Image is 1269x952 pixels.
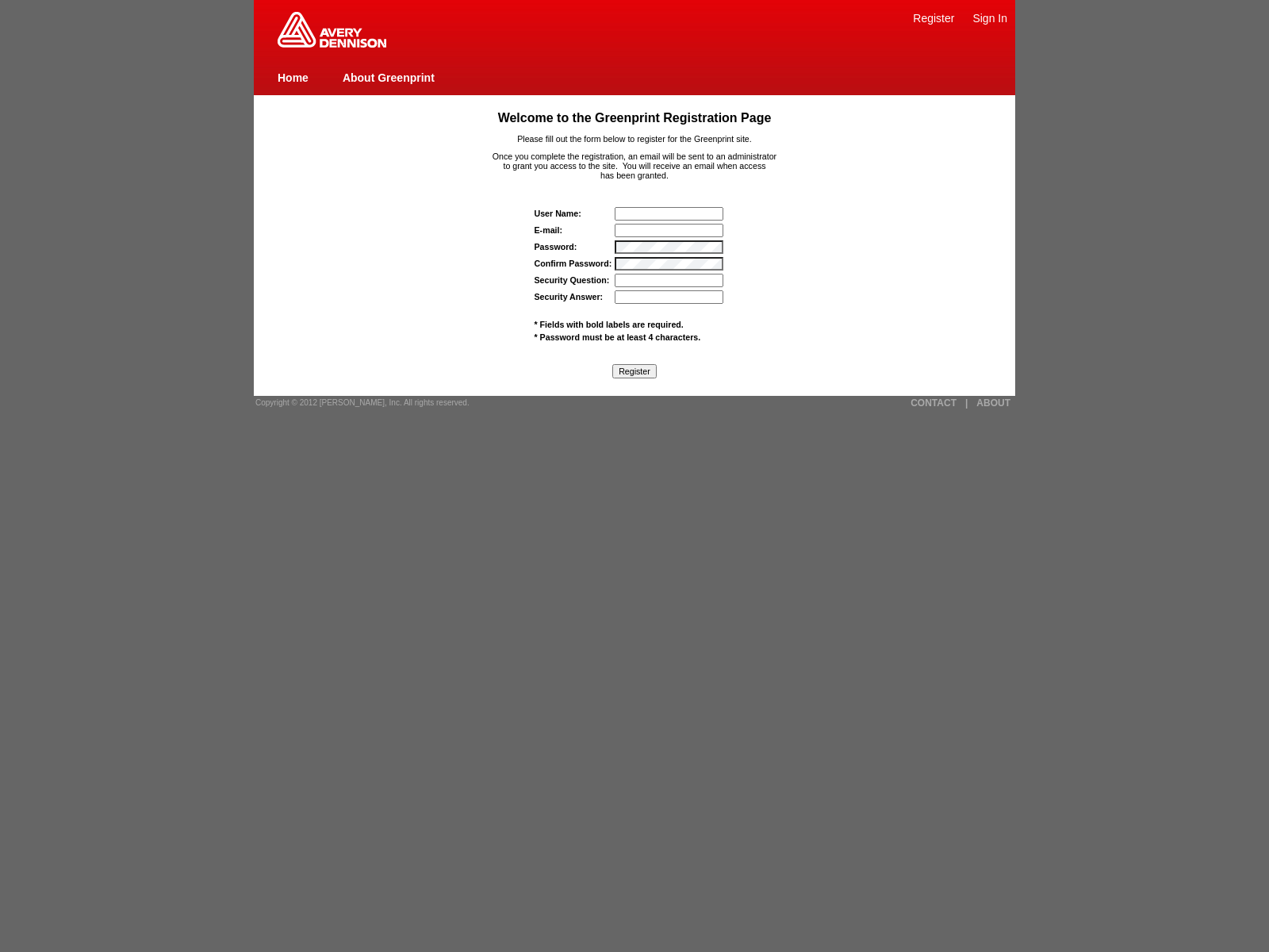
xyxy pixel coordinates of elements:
[535,275,610,285] label: Security Question:
[535,259,612,268] label: Confirm Password:
[255,398,470,407] span: Copyright © 2012 [PERSON_NAME], Inc. All rights reserved.
[976,397,1010,409] a: ABOUT
[972,12,1007,25] a: Sign In
[278,40,386,49] a: Greenprint
[285,134,985,144] p: Please fill out the form below to register for the Greenprint site.
[911,397,957,409] a: CONTACT
[285,111,985,125] h1: Welcome to the Greenprint Registration Page
[535,225,563,235] label: E-mail:
[535,292,604,301] label: Security Answer:
[278,12,386,48] img: Home
[535,242,577,251] label: Password:
[535,332,701,342] span: * Password must be at least 4 characters.
[278,71,309,84] a: Home
[612,364,657,378] input: Register
[913,12,954,25] a: Register
[535,209,581,218] strong: User Name:
[965,397,968,409] a: |
[535,320,684,329] span: * Fields with bold labels are required.
[343,71,435,84] a: About Greenprint
[285,152,985,180] p: Once you complete the registration, an email will be sent to an administrator to grant you access...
